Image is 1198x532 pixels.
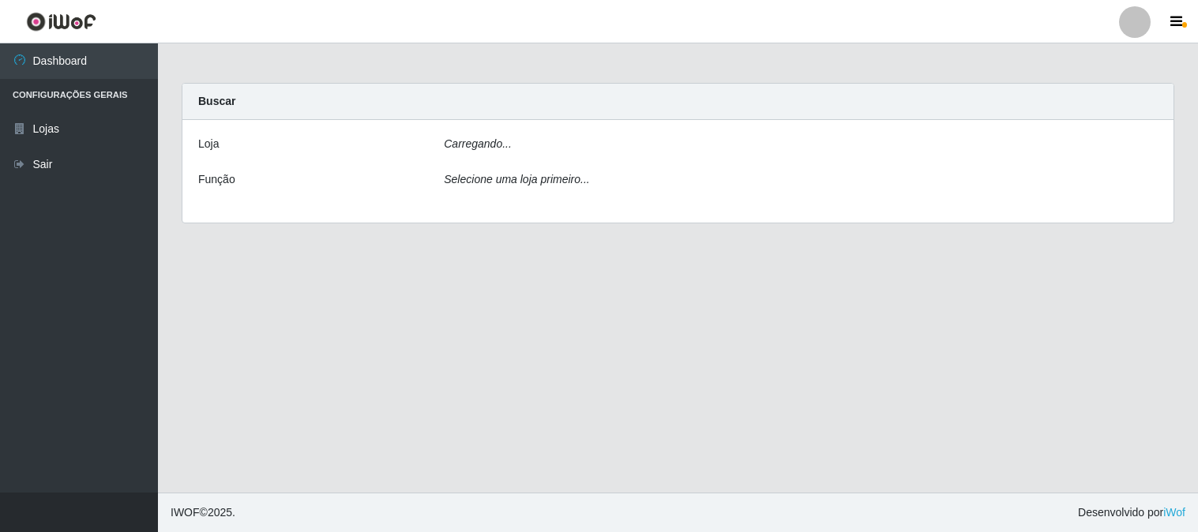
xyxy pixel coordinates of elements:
[171,504,235,521] span: © 2025 .
[444,173,589,185] i: Selecione uma loja primeiro...
[26,12,96,32] img: CoreUI Logo
[444,137,512,150] i: Carregando...
[1078,504,1185,521] span: Desenvolvido por
[198,136,219,152] label: Loja
[198,171,235,188] label: Função
[1163,506,1185,519] a: iWof
[198,95,235,107] strong: Buscar
[171,506,200,519] span: IWOF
